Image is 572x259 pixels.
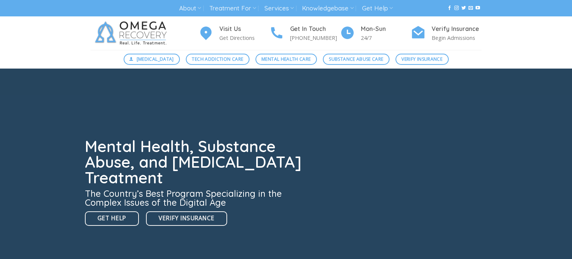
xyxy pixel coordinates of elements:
a: Verify Insurance [146,211,227,226]
a: Verify Insurance [395,54,449,65]
span: Mental Health Care [261,56,311,63]
a: Send us an email [468,6,473,11]
p: Begin Admissions [432,34,482,42]
a: Get In Touch [PHONE_NUMBER] [269,24,340,42]
a: Knowledgebase [302,1,353,15]
span: Verify Insurance [401,56,442,63]
a: Verify Insurance Begin Admissions [411,24,482,42]
a: Get Help [85,211,139,226]
a: Follow on Facebook [447,6,452,11]
a: Follow on Twitter [461,6,466,11]
a: Substance Abuse Care [323,54,390,65]
img: Omega Recovery [90,16,174,50]
h3: The Country’s Best Program Specializing in the Complex Issues of the Digital Age [85,189,306,207]
span: [MEDICAL_DATA] [137,56,174,63]
a: Treatment For [209,1,256,15]
p: Get Directions [219,34,269,42]
span: Tech Addiction Care [192,56,243,63]
p: 24/7 [361,34,411,42]
p: [PHONE_NUMBER] [290,34,340,42]
h4: Verify Insurance [432,24,482,34]
a: Mental Health Care [255,54,317,65]
span: Get Help [98,214,126,223]
h1: Mental Health, Substance Abuse, and [MEDICAL_DATA] Treatment [85,139,306,186]
h4: Get In Touch [290,24,340,34]
span: Substance Abuse Care [329,56,383,63]
a: Follow on YouTube [476,6,480,11]
h4: Visit Us [219,24,269,34]
a: Tech Addiction Care [186,54,250,65]
a: [MEDICAL_DATA] [124,54,180,65]
a: Services [264,1,294,15]
a: Visit Us Get Directions [198,24,269,42]
a: Follow on Instagram [454,6,459,11]
span: Verify Insurance [159,214,214,223]
a: Get Help [362,1,393,15]
h4: Mon-Sun [361,24,411,34]
a: About [179,1,201,15]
